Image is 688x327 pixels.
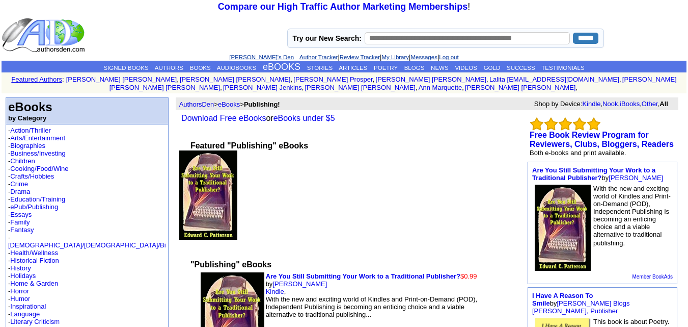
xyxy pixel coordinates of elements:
[179,100,214,108] a: AuthorsDen
[10,195,65,203] a: Education/Training
[179,77,180,83] font: i
[10,226,34,234] a: Fantasy
[10,211,32,218] a: Essays
[418,85,419,91] font: i
[190,260,271,269] b: "Publishing" eBooks
[439,54,458,60] a: Log out
[602,100,618,108] a: Nook
[218,2,467,12] a: Compare our High Traffic Author Marketing Memberships
[530,149,626,157] font: Both e-books and print available.
[460,272,477,280] font: $0.99
[10,127,50,134] a: Action/Thriller
[621,77,622,83] font: i
[10,149,65,157] a: Business/Investing
[273,114,335,122] a: eBooks under $5
[10,295,30,303] a: Humor
[374,65,398,71] a: POETRY
[10,172,54,180] a: Crafts/Hobbies
[489,76,619,83] a: Lalita [EMAIL_ADDRESS][DOMAIN_NAME]
[179,114,335,122] font: or
[8,100,52,114] b: eBooks
[10,318,60,325] a: Literary Criticism
[180,76,290,83] a: [PERSON_NAME] [PERSON_NAME]
[10,264,31,272] a: History
[2,17,87,53] img: logo_ad.gif
[10,303,46,310] a: Inspirational
[10,218,30,226] a: Family
[66,76,177,83] a: [PERSON_NAME] [PERSON_NAME]
[181,114,266,122] a: Download Free eBooks
[532,292,593,307] a: I Have A Reason To Smile
[455,65,477,71] a: VIDEOS
[263,62,300,72] a: eBOOKS
[272,280,327,288] a: [PERSON_NAME]
[535,185,591,271] img: 30749.jpeg
[190,141,308,150] b: Featured "Publishing" eBooks
[190,65,211,71] a: BOOKS
[10,287,29,295] a: Horror
[530,131,674,148] b: Free Book Review Program for Reviewers, Clubs, Bloggers, Readers
[404,65,425,71] a: BLOGS
[10,203,58,211] a: ePub/Publishing
[10,188,30,195] a: Drama
[217,65,256,71] a: AUDIOBOOKS
[304,85,305,91] font: i
[299,54,338,60] a: Author Tracker
[339,65,367,71] a: ARTICLES
[10,257,59,264] a: Historical Fiction
[218,100,240,108] a: eBooks
[229,53,458,61] font: | | | |
[534,100,677,108] font: Shop by Device: , , , ,
[530,117,543,131] img: bigemptystars.png
[103,65,148,71] a: SIGNED BOOKS
[659,100,668,108] b: All
[544,117,558,131] img: bigemptystars.png
[222,85,223,91] font: i
[266,272,460,280] a: Are You Still Submitting Your Work to a Traditional Publisher?
[587,117,600,131] img: bigemptystars.png
[340,54,380,60] a: Review Tracker
[266,288,284,295] a: Kindle
[218,2,470,12] font: !
[62,76,64,83] font: :
[541,65,584,71] a: TESTIMONIALS
[109,76,677,91] a: [PERSON_NAME] [PERSON_NAME] [PERSON_NAME]
[577,85,579,91] font: i
[376,76,486,83] a: [PERSON_NAME] [PERSON_NAME]
[179,100,280,108] font: > >
[266,295,477,318] font: With the new and exciting world of Kindles and Print-on-Demand (POD), Independent Publishing is b...
[573,117,586,131] img: bigemptystars.png
[179,233,237,241] a: Are You Still Submitting Your Work to a Traditional Publisher?
[593,185,671,247] font: With the new and exciting world of Kindles and Print-on-Demand (POD), Independent Publishing is b...
[179,150,237,240] img: 30749.jpeg
[10,157,35,165] a: Children
[10,280,58,287] a: Home & Garden
[411,54,437,60] a: Messages
[66,76,677,91] font: , , , , , , , , , ,
[507,65,535,71] a: SUCCESS
[293,76,372,83] a: [PERSON_NAME] Prosper
[229,54,294,60] a: [PERSON_NAME]'s Den
[8,241,166,249] a: [DEMOGRAPHIC_DATA]/[DEMOGRAPHIC_DATA]/Bi
[305,84,415,91] a: [PERSON_NAME] [PERSON_NAME]
[10,249,58,257] a: Health/Wellness
[381,54,409,60] a: My Library
[10,142,45,149] a: Biographies
[10,134,65,142] a: Arts/Entertainment
[582,100,600,108] a: Kindle
[10,165,68,172] a: Cooking/Food/Wine
[223,84,302,91] a: [PERSON_NAME] Jenkins
[431,65,449,71] a: NEWS
[10,272,36,280] a: Holidays
[307,65,333,71] a: STORIES
[465,84,575,91] a: [PERSON_NAME] [PERSON_NAME]
[8,114,46,122] b: by Category
[293,34,362,42] label: Try our New Search:
[642,100,658,108] a: Other
[609,174,663,182] a: [PERSON_NAME]
[620,100,640,108] a: iBooks
[532,292,629,315] font: by
[532,166,663,182] font: by
[374,77,375,83] font: i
